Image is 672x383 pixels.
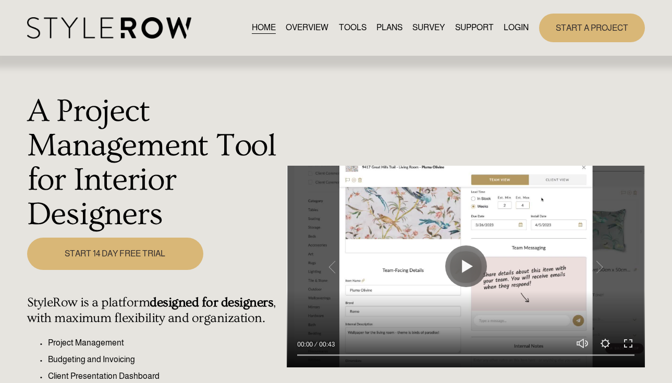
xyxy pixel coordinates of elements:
p: Client Presentation Dashboard [48,370,282,382]
input: Seek [297,351,634,359]
strong: designed for designers [150,295,273,310]
button: Play [445,245,487,287]
p: Project Management [48,337,282,349]
a: TOOLS [339,21,366,35]
img: StyleRow [27,17,191,39]
a: LOGIN [504,21,529,35]
a: START 14 DAY FREE TRIAL [27,238,203,270]
span: SUPPORT [455,21,494,34]
a: START A PROJECT [539,14,645,42]
a: SURVEY [412,21,445,35]
a: PLANS [376,21,402,35]
div: Current time [297,339,315,350]
p: Budgeting and Invoicing [48,353,282,366]
h4: StyleRow is a platform , with maximum flexibility and organization. [27,295,282,326]
a: OVERVIEW [286,21,328,35]
a: folder dropdown [455,21,494,35]
div: Duration [315,339,337,350]
h1: A Project Management Tool for Interior Designers [27,94,282,232]
a: HOME [252,21,276,35]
